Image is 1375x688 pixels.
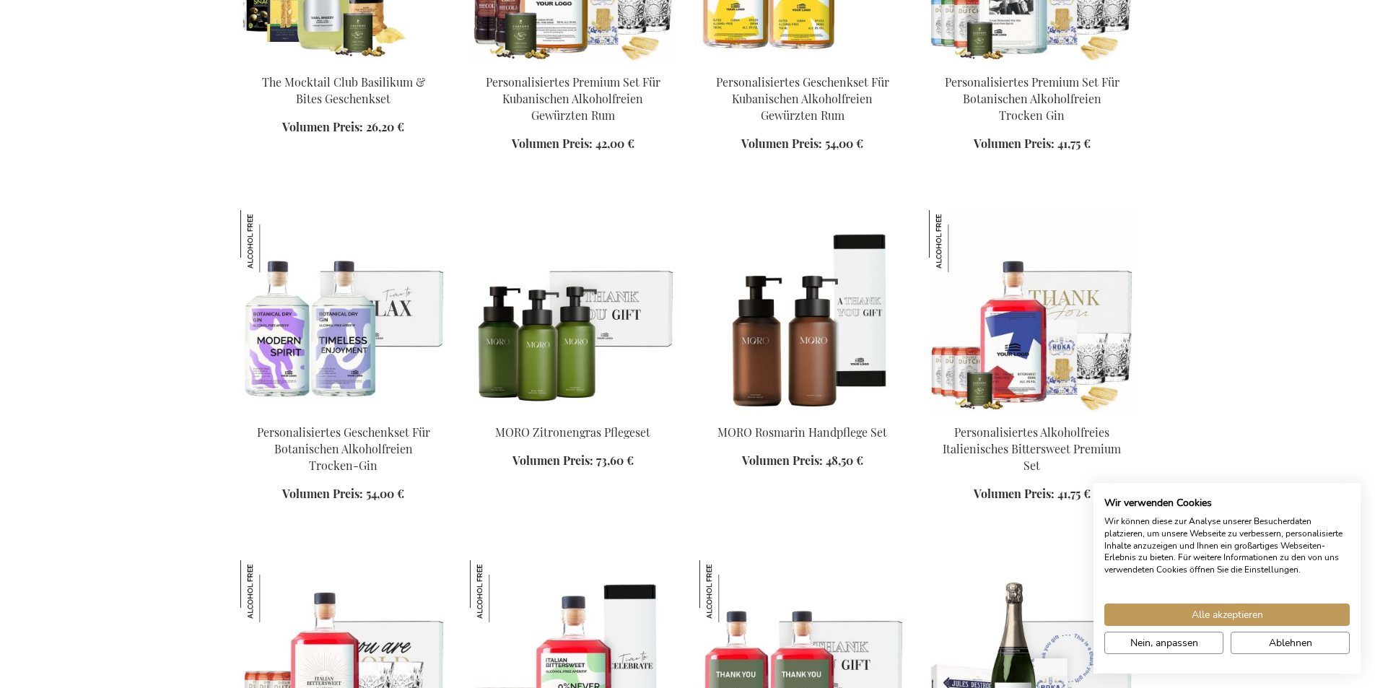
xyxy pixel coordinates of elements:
[741,136,822,151] span: Volumen Preis:
[1192,607,1263,622] span: Alle akzeptieren
[741,136,863,152] a: Volumen Preis: 54,00 €
[1130,635,1198,650] span: Nein, anpassen
[512,453,634,469] a: Volumen Preis: 73,60 €
[495,424,650,440] a: MORO Zitronengras Pflegeset
[929,56,1135,70] a: Personalised Non-Alcoholic Botanical Dry Gin Premium Set
[943,424,1121,473] a: Personalisiertes Alkoholfreies Italienisches Bittersweet Premium Set
[470,210,676,412] img: MORO Lemongrass Care Set
[825,136,863,151] span: 54,00 €
[974,136,1091,152] a: Volumen Preis: 41,75 €
[1057,136,1091,151] span: 41,75 €
[262,74,425,106] a: The Mocktail Club Basilikum & Bites Geschenkset
[742,453,823,468] span: Volumen Preis:
[282,486,363,501] span: Volumen Preis:
[240,406,447,420] a: Personalised Non-Alcoholic Botanical Dry Gin Duo Gift Set Personalisiertes Geschenkset Für Botani...
[596,453,634,468] span: 73,60 €
[240,210,302,272] img: Personalisiertes Geschenkset Für Botanischen Alkoholfreien Trocken-Gin
[945,74,1119,123] a: Personalisiertes Premium Set Für Botanischen Alkoholfreien Trocken Gin
[717,424,887,440] a: MORO Rosmarin Handpflege Set
[929,210,991,272] img: Personalisiertes Alkoholfreies Italienisches Bittersweet Premium Set
[282,119,404,136] a: Volumen Preis: 26,20 €
[512,136,634,152] a: Volumen Preis: 42,00 €
[699,560,761,622] img: Personalisiertes Alkoholfreies Italienisches Bittersweet Duo-Geschenkset
[716,74,889,123] a: Personalisiertes Geschenkset Für Kubanischen Alkoholfreien Gewürzten Rum
[512,453,593,468] span: Volumen Preis:
[486,74,660,123] a: Personalisiertes Premium Set Für Kubanischen Alkoholfreien Gewürzten Rum
[282,119,363,134] span: Volumen Preis:
[512,136,593,151] span: Volumen Preis:
[1104,632,1223,654] button: cookie Einstellungen anpassen
[470,560,532,622] img: Personalisiertes Alkoholfreies Italienisches Bittersweet Set
[699,56,906,70] a: Personalisiertes Geschenkset Für Kubanischen Alkoholfreien Gewürzten Rum
[742,453,863,469] a: Volumen Preis: 48,50 €
[929,210,1135,412] img: Personalised Non-Alcoholic Italian Bittersweet Premium Set
[1104,515,1350,576] p: Wir können diese zur Analyse unserer Besucherdaten platzieren, um unsere Webseite zu verbessern, ...
[470,406,676,420] a: MORO Lemongrass Care Set
[240,210,447,412] img: Personalised Non-Alcoholic Botanical Dry Gin Duo Gift Set
[1269,635,1312,650] span: Ablehnen
[240,56,447,70] a: The Mocktail Club Basilikum & Bites Geschenkset
[1231,632,1350,654] button: Alle verweigern cookies
[1104,604,1350,626] button: Akzeptieren Sie alle cookies
[282,486,404,502] a: Volumen Preis: 54,00 €
[470,56,676,70] a: Personalised Non-Alcoholic Cuban Spiced Rum Premium Set
[595,136,634,151] span: 42,00 €
[826,453,863,468] span: 48,50 €
[974,486,1091,502] a: Volumen Preis: 41,75 €
[974,136,1055,151] span: Volumen Preis:
[240,560,302,622] img: Personalisiertes Alkoholfreies Italienisches Bittersweet Geschenk
[699,406,906,420] a: MORO Rosemary Handcare Set
[974,486,1055,501] span: Volumen Preis:
[257,424,430,473] a: Personalisiertes Geschenkset Für Botanischen Alkoholfreien Trocken-Gin
[1057,486,1091,501] span: 41,75 €
[929,406,1135,420] a: Personalised Non-Alcoholic Italian Bittersweet Premium Set Personalisiertes Alkoholfreies Italien...
[699,210,906,412] img: MORO Rosemary Handcare Set
[1104,497,1350,510] h2: Wir verwenden Cookies
[366,486,404,501] span: 54,00 €
[366,119,404,134] span: 26,20 €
